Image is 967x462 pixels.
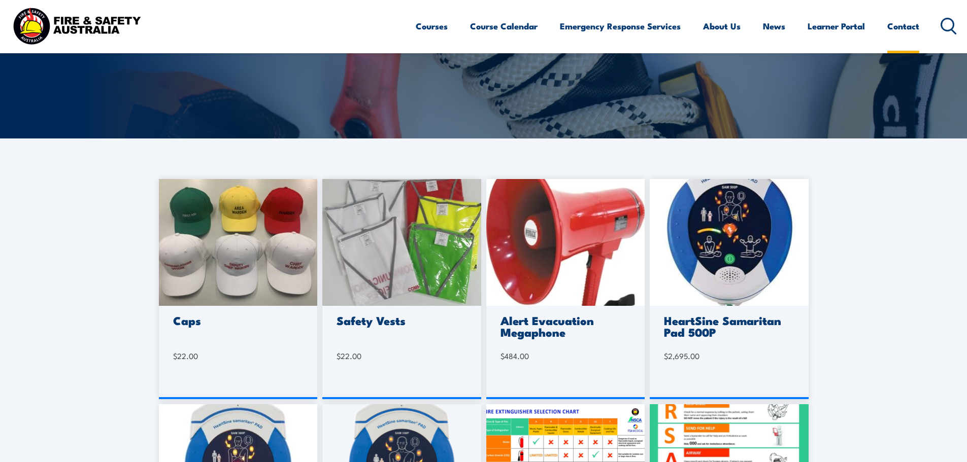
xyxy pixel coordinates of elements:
[501,314,628,338] h3: Alert Evacuation Megaphone
[337,314,464,326] h3: Safety Vests
[664,350,668,361] span: $
[650,179,809,306] img: 500.jpg
[322,179,481,306] img: 20230220_093531-scaled-1.jpg
[501,350,505,361] span: $
[173,350,177,361] span: $
[486,179,645,306] img: megaphone-1.jpg
[808,13,865,40] a: Learner Portal
[703,13,741,40] a: About Us
[887,13,919,40] a: Contact
[501,350,529,361] bdi: 484.00
[173,314,301,326] h3: Caps
[416,13,448,40] a: Courses
[159,179,318,306] img: caps-scaled-1.jpg
[337,350,361,361] bdi: 22.00
[337,350,341,361] span: $
[664,314,791,338] h3: HeartSine Samaritan Pad 500P
[560,13,681,40] a: Emergency Response Services
[664,350,699,361] bdi: 2,695.00
[173,350,198,361] bdi: 22.00
[763,13,785,40] a: News
[470,13,538,40] a: Course Calendar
